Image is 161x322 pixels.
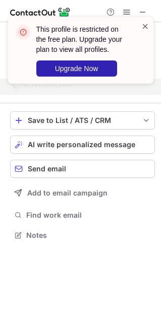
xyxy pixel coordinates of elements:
[36,24,129,54] header: This profile is restricted on the free plan. Upgrade your plan to view all profiles.
[10,136,155,154] button: AI write personalized message
[36,60,117,77] button: Upgrade Now
[26,231,151,240] span: Notes
[10,160,155,178] button: Send email
[15,24,31,40] img: error
[10,228,155,242] button: Notes
[27,189,108,197] span: Add to email campaign
[28,165,66,173] span: Send email
[10,184,155,202] button: Add to email campaign
[55,65,98,73] span: Upgrade Now
[10,6,71,18] img: ContactOut v5.3.10
[28,116,137,124] div: Save to List / ATS / CRM
[28,141,135,149] span: AI write personalized message
[10,208,155,222] button: Find work email
[26,211,151,220] span: Find work email
[10,111,155,130] button: save-profile-one-click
